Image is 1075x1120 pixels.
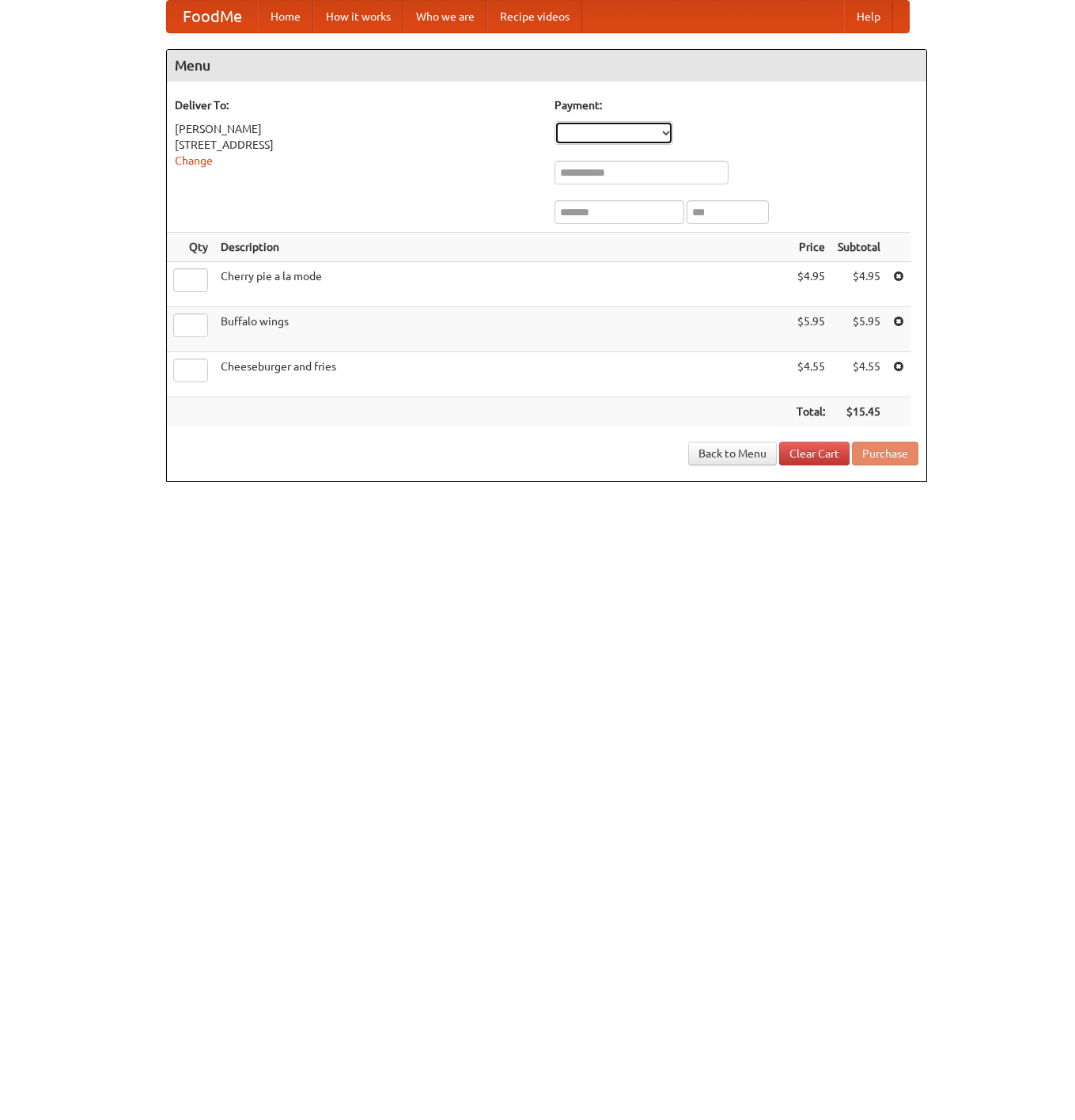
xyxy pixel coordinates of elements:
[790,307,831,352] td: $5.95
[167,1,258,32] a: FoodMe
[831,397,887,427] th: $15.45
[831,262,887,307] td: $4.95
[790,352,831,397] td: $4.55
[214,352,790,397] td: Cheeseburger and fries
[313,1,403,32] a: How it works
[175,121,539,137] div: [PERSON_NAME]
[214,262,790,307] td: Cherry pie a la mode
[852,442,918,465] button: Purchase
[214,307,790,352] td: Buffalo wings
[779,442,850,465] a: Clear Cart
[831,307,887,352] td: $5.95
[790,262,831,307] td: $4.95
[175,137,539,153] div: [STREET_ADDRESS]
[167,50,926,82] h4: Menu
[831,233,887,262] th: Subtotal
[555,97,918,113] h5: Payment:
[688,442,777,465] a: Back to Menu
[790,233,831,262] th: Price
[487,1,582,32] a: Recipe videos
[167,233,214,262] th: Qty
[175,154,213,167] a: Change
[844,1,893,32] a: Help
[258,1,313,32] a: Home
[214,233,790,262] th: Description
[790,397,831,427] th: Total:
[403,1,487,32] a: Who we are
[831,352,887,397] td: $4.55
[175,97,539,113] h5: Deliver To:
